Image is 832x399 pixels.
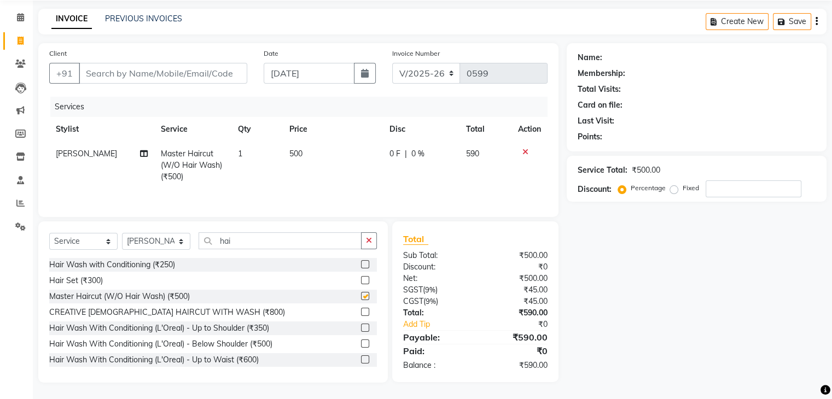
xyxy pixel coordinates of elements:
[389,148,400,160] span: 0 F
[578,68,625,79] div: Membership:
[395,250,475,261] div: Sub Total:
[706,13,769,30] button: Create New
[395,296,475,307] div: ( )
[383,117,459,142] th: Disc
[488,319,555,330] div: ₹0
[49,63,80,84] button: +91
[475,261,556,273] div: ₹0
[154,117,231,142] th: Service
[49,322,269,334] div: Hair Wash With Conditioning (L'Oreal) - Up to Shoulder (₹350)
[511,117,548,142] th: Action
[49,354,259,366] div: Hair Wash With Conditioning (L'Oreal) - Up to Waist (₹600)
[49,49,67,58] label: Client
[283,117,383,142] th: Price
[161,149,222,181] span: Master Haircut (W/O Hair Wash) (₹500)
[403,285,423,295] span: SGST
[392,49,440,58] label: Invoice Number
[395,284,475,296] div: ( )
[238,149,242,159] span: 1
[403,296,423,306] span: CGST
[395,307,475,319] div: Total:
[578,84,621,95] div: Total Visits:
[49,117,154,142] th: Stylist
[475,307,556,319] div: ₹590.00
[578,184,612,195] div: Discount:
[231,117,283,142] th: Qty
[289,149,302,159] span: 500
[632,165,660,176] div: ₹500.00
[578,99,622,111] div: Card on file:
[105,14,182,24] a: PREVIOUS INVOICES
[79,63,247,84] input: Search by Name/Mobile/Email/Code
[395,344,475,357] div: Paid:
[395,331,475,344] div: Payable:
[578,115,614,127] div: Last Visit:
[395,360,475,371] div: Balance :
[49,259,175,271] div: Hair Wash with Conditioning (₹250)
[49,338,272,350] div: Hair Wash With Conditioning (L'Oreal) - Below Shoulder (₹500)
[405,148,407,160] span: |
[475,360,556,371] div: ₹590.00
[264,49,278,58] label: Date
[475,296,556,307] div: ₹45.00
[475,331,556,344] div: ₹590.00
[56,149,117,159] span: [PERSON_NAME]
[49,291,190,302] div: Master Haircut (W/O Hair Wash) (₹500)
[578,165,627,176] div: Service Total:
[683,183,699,193] label: Fixed
[459,117,511,142] th: Total
[411,148,424,160] span: 0 %
[425,285,435,294] span: 9%
[49,307,285,318] div: CREATIVE [DEMOGRAPHIC_DATA] HAIRCUT WITH WASH (₹800)
[475,284,556,296] div: ₹45.00
[773,13,811,30] button: Save
[426,297,436,306] span: 9%
[631,183,666,193] label: Percentage
[578,131,602,143] div: Points:
[51,9,92,29] a: INVOICE
[49,275,103,286] div: Hair Set (₹300)
[395,319,488,330] a: Add Tip
[403,233,428,245] span: Total
[578,52,602,63] div: Name:
[475,344,556,357] div: ₹0
[395,273,475,284] div: Net:
[199,232,362,249] input: Search or Scan
[475,250,556,261] div: ₹500.00
[395,261,475,273] div: Discount:
[50,97,556,117] div: Services
[475,273,556,284] div: ₹500.00
[466,149,479,159] span: 590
